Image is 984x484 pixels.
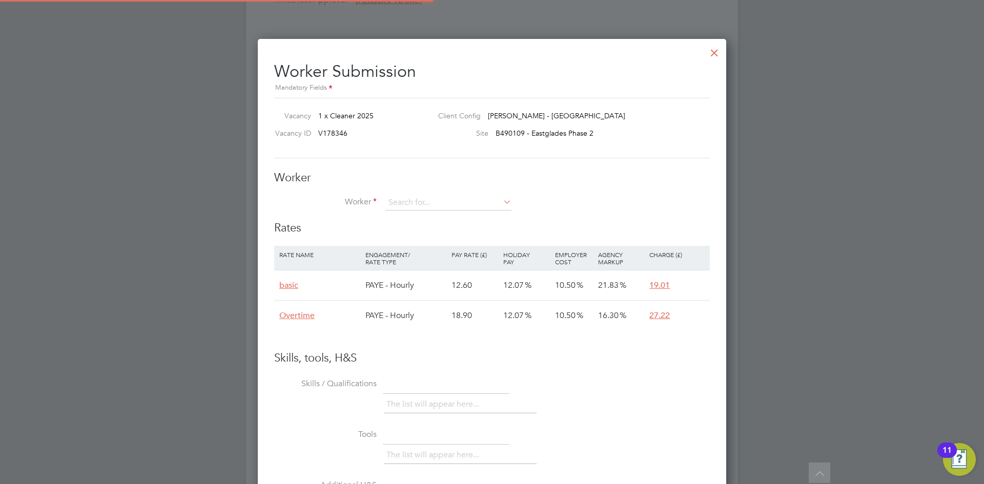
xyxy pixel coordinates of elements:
label: Client Config [430,111,481,120]
span: 1 x Cleaner 2025 [318,111,374,120]
div: Pay Rate (£) [449,246,501,263]
span: 12.07 [503,310,524,321]
div: Rate Name [277,246,363,263]
span: [PERSON_NAME] - [GEOGRAPHIC_DATA] [488,111,625,120]
div: 12.60 [449,270,501,300]
div: PAYE - Hourly [363,301,449,330]
label: Vacancy ID [270,129,311,138]
div: Mandatory Fields [274,82,710,94]
span: Overtime [279,310,315,321]
div: Employer Cost [552,246,596,270]
span: basic [279,280,298,290]
span: 10.50 [555,310,576,321]
div: Engagement/ Rate Type [363,246,449,270]
li: The list will appear here... [386,397,483,411]
label: Tools [274,429,377,440]
h2: Worker Submission [274,53,710,94]
button: Open Resource Center, 11 new notifications [943,443,976,476]
span: 16.30 [598,310,619,321]
label: Skills / Qualifications [274,378,377,389]
div: PAYE - Hourly [363,270,449,300]
span: 12.07 [503,280,524,290]
label: Vacancy [270,111,311,120]
span: V178346 [318,129,347,138]
h3: Rates [274,221,710,236]
label: Site [430,129,488,138]
span: 10.50 [555,280,576,290]
span: 27.22 [649,310,670,321]
div: 11 [942,450,952,464]
input: Search for... [385,195,511,211]
li: The list will appear here... [386,448,483,462]
div: Holiday Pay [501,246,552,270]
span: 19.01 [649,280,670,290]
div: Charge (£) [647,246,707,263]
h3: Skills, tools, H&S [274,351,710,366]
span: 21.83 [598,280,619,290]
label: Worker [274,197,377,207]
span: B490109 - Eastglades Phase 2 [496,129,593,138]
div: 18.90 [449,301,501,330]
h3: Worker [274,171,710,185]
div: Agency Markup [596,246,647,270]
